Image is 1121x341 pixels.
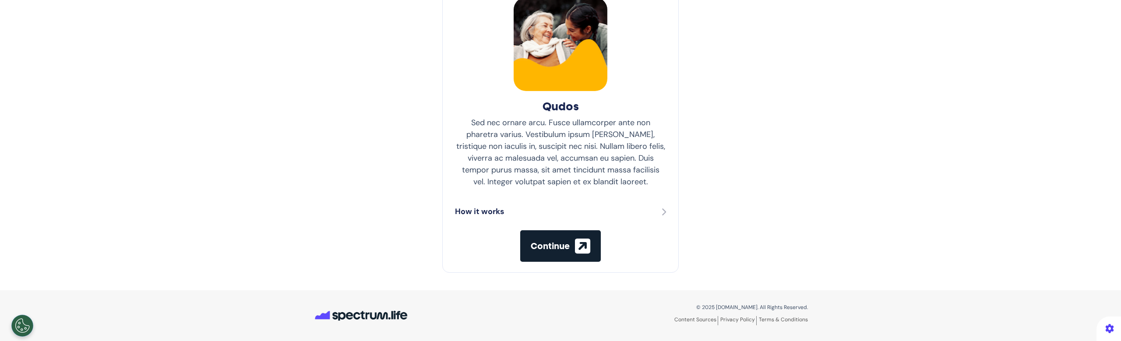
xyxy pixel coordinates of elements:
[455,117,666,188] p: Sed nec ornare arcu. Fusce ullamcorper ante non pharetra varius. Vestibulum ipsum [PERSON_NAME], ...
[520,230,601,262] button: Continue
[674,316,718,325] a: Content Sources
[11,315,33,337] button: Open Preferences
[567,303,808,311] p: © 2025 [DOMAIN_NAME]. All Rights Reserved.
[759,316,808,323] a: Terms & Conditions
[455,206,504,218] p: How it works
[720,316,757,325] a: Privacy Policy
[455,100,666,113] h2: Qudos
[455,205,666,218] button: How it works
[531,242,570,250] span: Continue
[313,306,409,326] img: Spectrum.Life logo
